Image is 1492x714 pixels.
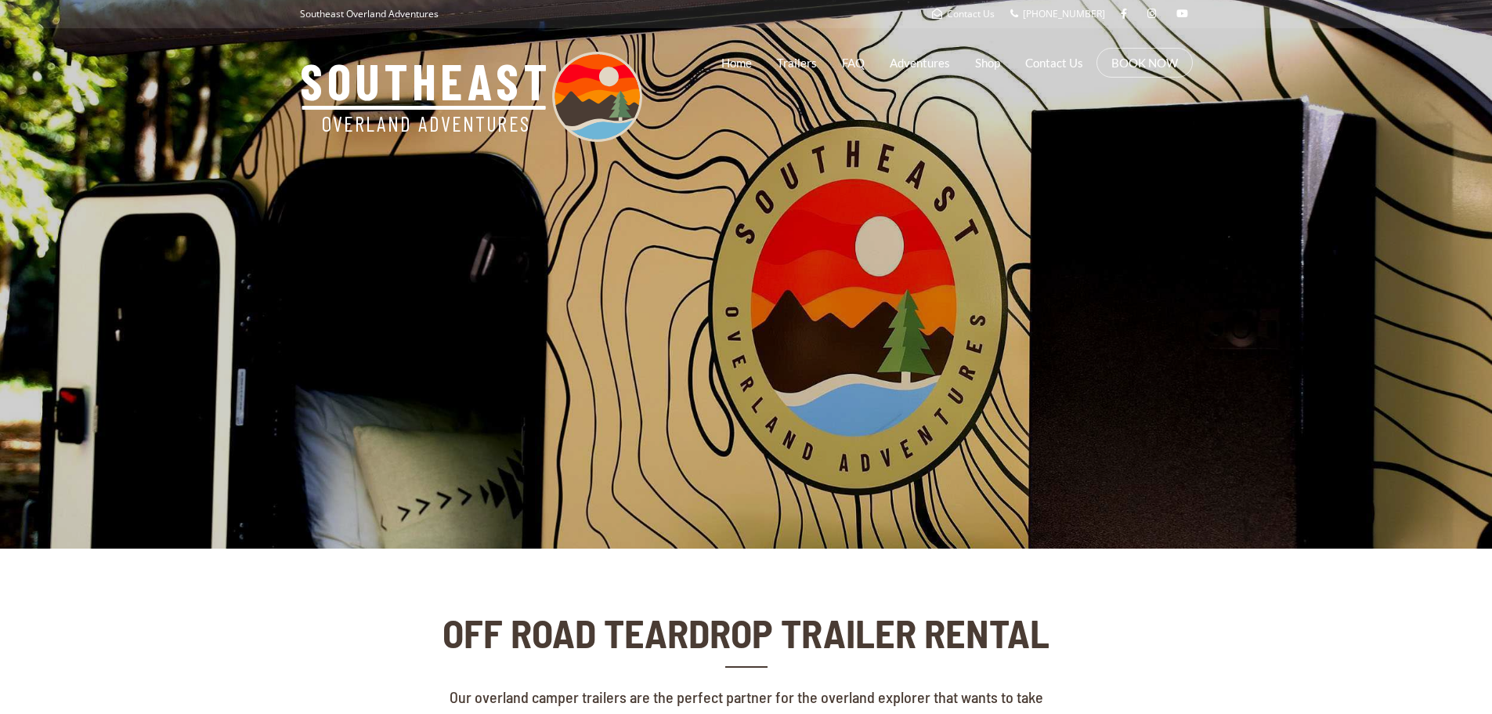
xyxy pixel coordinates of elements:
[842,43,865,82] a: FAQ
[439,611,1054,654] h2: OFF ROAD TEARDROP TRAILER RENTAL
[777,43,817,82] a: Trailers
[721,43,752,82] a: Home
[1023,7,1105,20] span: [PHONE_NUMBER]
[1010,7,1105,20] a: [PHONE_NUMBER]
[300,4,439,24] p: Southeast Overland Adventures
[1025,43,1083,82] a: Contact Us
[1111,55,1178,71] a: BOOK NOW
[890,43,950,82] a: Adventures
[947,7,995,20] span: Contact Us
[300,52,642,142] img: Southeast Overland Adventures
[975,43,1000,82] a: Shop
[932,7,995,20] a: Contact Us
